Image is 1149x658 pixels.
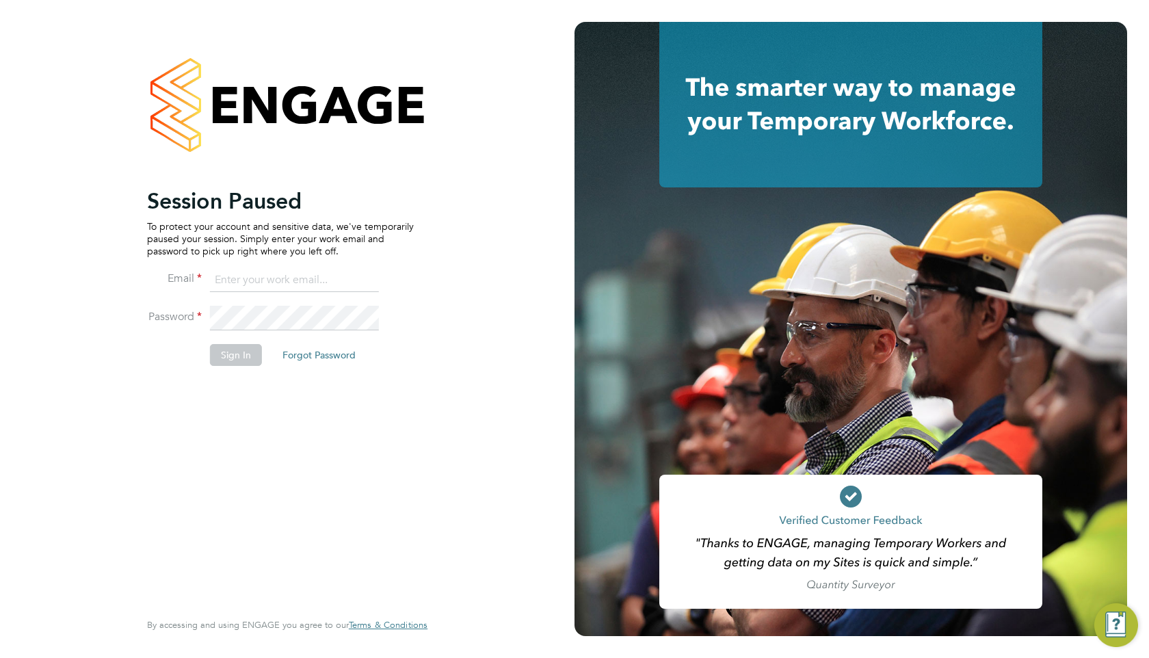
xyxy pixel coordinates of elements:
label: Email [147,272,202,286]
h2: Session Paused [147,187,414,215]
a: Terms & Conditions [349,620,427,631]
input: Enter your work email... [210,268,379,293]
button: Forgot Password [272,344,367,366]
span: Terms & Conditions [349,619,427,631]
button: Sign In [210,344,262,366]
p: To protect your account and sensitive data, we've temporarily paused your session. Simply enter y... [147,220,414,258]
span: By accessing and using ENGAGE you agree to our [147,619,427,631]
button: Engage Resource Center [1094,603,1138,647]
label: Password [147,310,202,324]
